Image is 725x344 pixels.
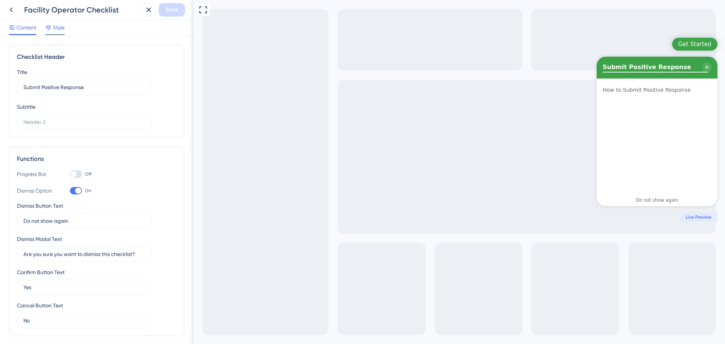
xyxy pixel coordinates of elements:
div: Checklist items [403,79,524,177]
input: Type the value [23,217,145,225]
input: Type the value [23,250,145,258]
div: Open Get Started checklist [479,38,524,51]
div: Progress Bar [17,170,55,179]
span: On [85,188,91,194]
span: Live Preview [492,214,518,220]
div: Dismiss Button Text [17,201,63,210]
div: Confirm Button Text [17,268,65,277]
div: Checklist Container [403,57,524,206]
input: Type the value [23,283,145,292]
div: Cancel Button Text [17,301,63,310]
div: Submit Positive Response [409,63,498,72]
input: Header 1 [23,83,145,91]
button: Save [159,3,185,17]
input: Type the value [23,316,145,325]
span: Off [85,171,91,177]
span: Style [53,23,65,32]
span: Content [17,23,36,32]
input: Header 2 [23,118,145,126]
div: Dismiss Option [17,186,55,195]
div: How to Submit Positive Response [409,85,497,94]
div: Do not show again [443,197,485,203]
div: Facility Operator Checklist [24,5,139,15]
div: Checklist Header [17,52,176,62]
div: Dismiss Modal Text [17,234,62,244]
div: Close Checklist [509,63,518,72]
div: Functions [17,154,176,164]
div: Get Started [485,40,518,48]
span: Save [166,5,178,14]
div: Title [17,68,27,77]
div: Subtitle [17,102,35,111]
